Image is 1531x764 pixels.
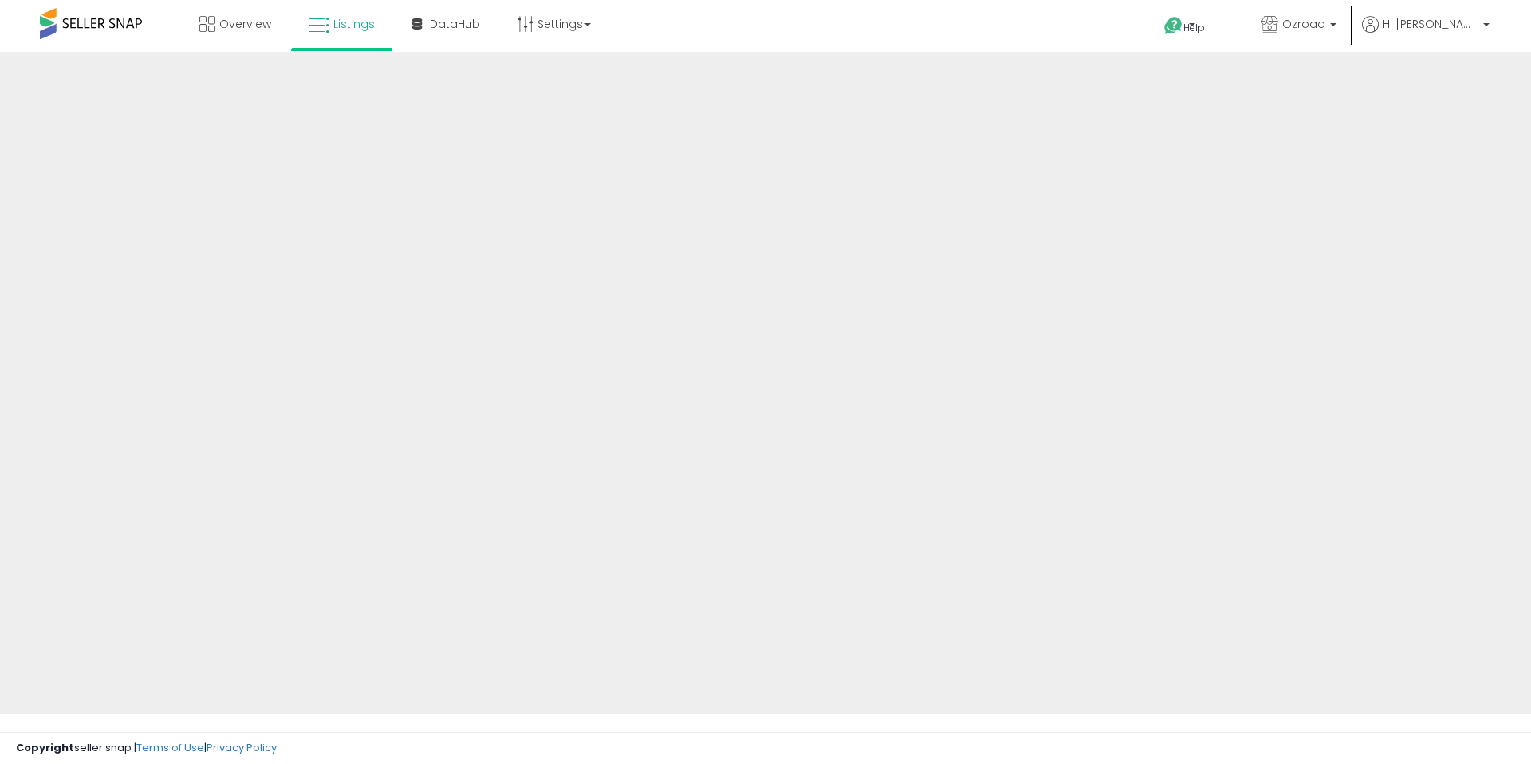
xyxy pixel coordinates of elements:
[1151,4,1236,52] a: Help
[1163,16,1183,36] i: Get Help
[1362,16,1490,52] a: Hi [PERSON_NAME]
[219,16,271,32] span: Overview
[1183,21,1205,34] span: Help
[333,16,375,32] span: Listings
[430,16,480,32] span: DataHub
[1282,16,1325,32] span: Ozroad
[1383,16,1478,32] span: Hi [PERSON_NAME]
